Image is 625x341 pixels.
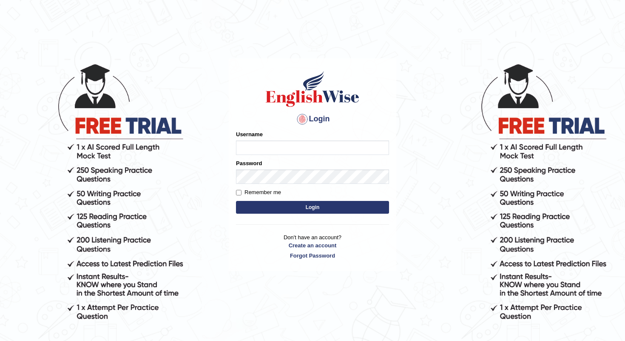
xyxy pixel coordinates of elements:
p: Don't have an account? [236,233,389,260]
button: Login [236,201,389,214]
input: Remember me [236,190,241,195]
a: Create an account [236,241,389,249]
img: Logo of English Wise sign in for intelligent practice with AI [264,70,361,108]
a: Forgot Password [236,252,389,260]
label: Password [236,159,262,167]
label: Remember me [236,188,281,197]
label: Username [236,130,263,138]
h4: Login [236,112,389,126]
